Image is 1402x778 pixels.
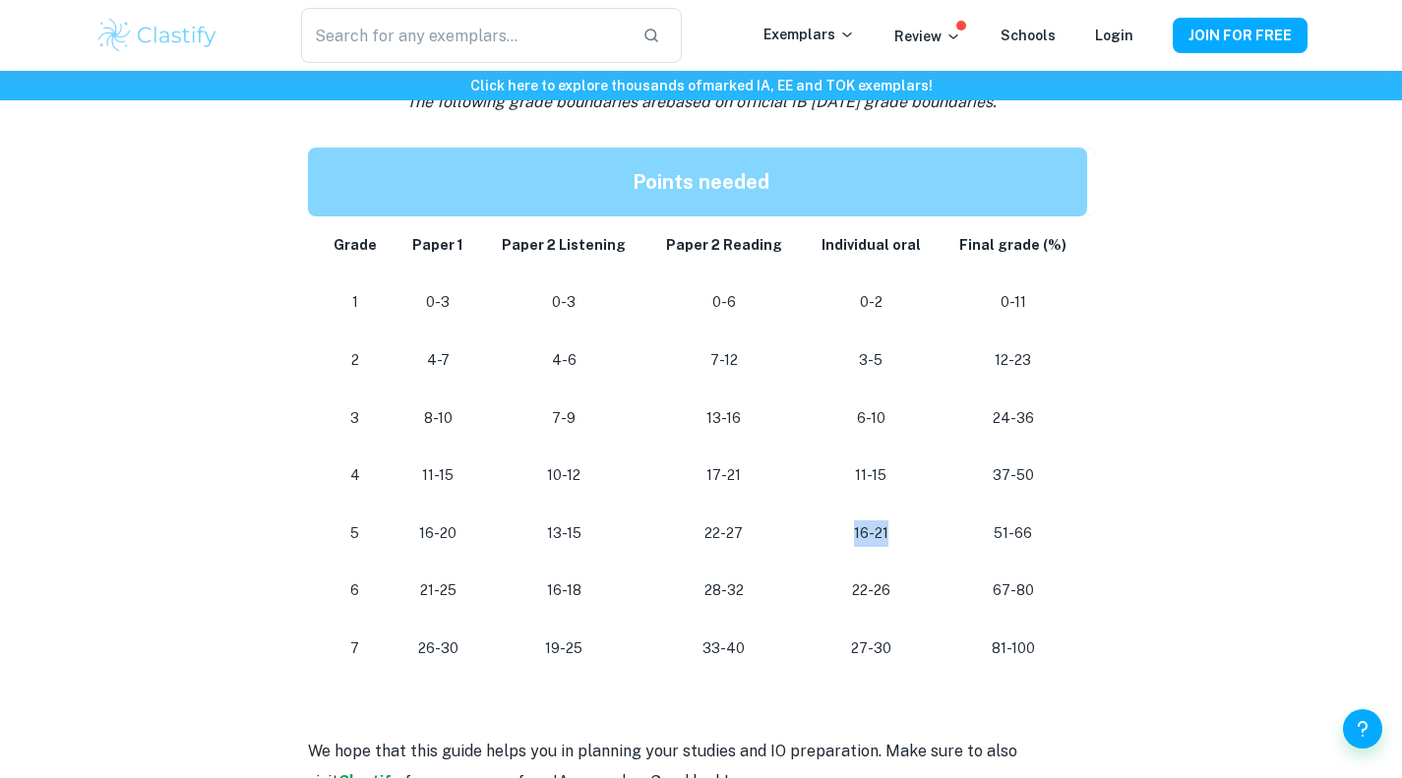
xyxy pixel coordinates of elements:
[822,237,921,253] strong: Individual oral
[763,24,855,45] p: Exemplars
[410,289,466,316] p: 0-3
[955,520,1070,547] p: 51-66
[818,577,924,604] p: 22-26
[95,16,220,55] img: Clastify logo
[1343,709,1382,748] button: Help and Feedback
[332,635,380,662] p: 7
[4,75,1398,96] h6: Click here to explore thousands of marked IA, EE and TOK exemplars !
[498,347,631,374] p: 4-6
[1095,28,1133,43] a: Login
[410,347,466,374] p: 4-7
[498,635,631,662] p: 19-25
[662,520,786,547] p: 22-27
[332,347,380,374] p: 2
[498,462,631,489] p: 10-12
[332,577,380,604] p: 6
[959,237,1067,253] strong: Final grade (%)
[410,462,466,489] p: 11-15
[662,462,786,489] p: 17-21
[1173,18,1308,53] button: JOIN FOR FREE
[332,289,380,316] p: 1
[955,289,1070,316] p: 0-11
[410,635,466,662] p: 26-30
[662,347,786,374] p: 7-12
[410,577,466,604] p: 21-25
[498,520,631,547] p: 13-15
[332,520,380,547] p: 5
[955,577,1070,604] p: 67-80
[332,462,380,489] p: 4
[633,170,769,194] strong: Points needed
[1001,28,1056,43] a: Schools
[662,289,786,316] p: 0-6
[410,520,466,547] p: 16-20
[818,635,924,662] p: 27-30
[502,237,626,253] strong: Paper 2 Listening
[332,405,380,432] p: 3
[955,347,1070,374] p: 12-23
[666,237,782,253] strong: Paper 2 Reading
[818,289,924,316] p: 0-2
[406,92,997,111] i: The following grade boundaries are
[955,462,1070,489] p: 37-50
[955,635,1070,662] p: 81-100
[498,577,631,604] p: 16-18
[665,92,997,111] span: based on official IB [DATE] grade boundaries.
[412,237,463,253] strong: Paper 1
[662,405,786,432] p: 13-16
[818,347,924,374] p: 3-5
[894,26,961,47] p: Review
[955,405,1070,432] p: 24-36
[662,577,786,604] p: 28-32
[498,289,631,316] p: 0-3
[498,405,631,432] p: 7-9
[818,462,924,489] p: 11-15
[301,8,626,63] input: Search for any exemplars...
[662,635,786,662] p: 33-40
[818,520,924,547] p: 16-21
[410,405,466,432] p: 8-10
[334,237,377,253] strong: Grade
[818,405,924,432] p: 6-10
